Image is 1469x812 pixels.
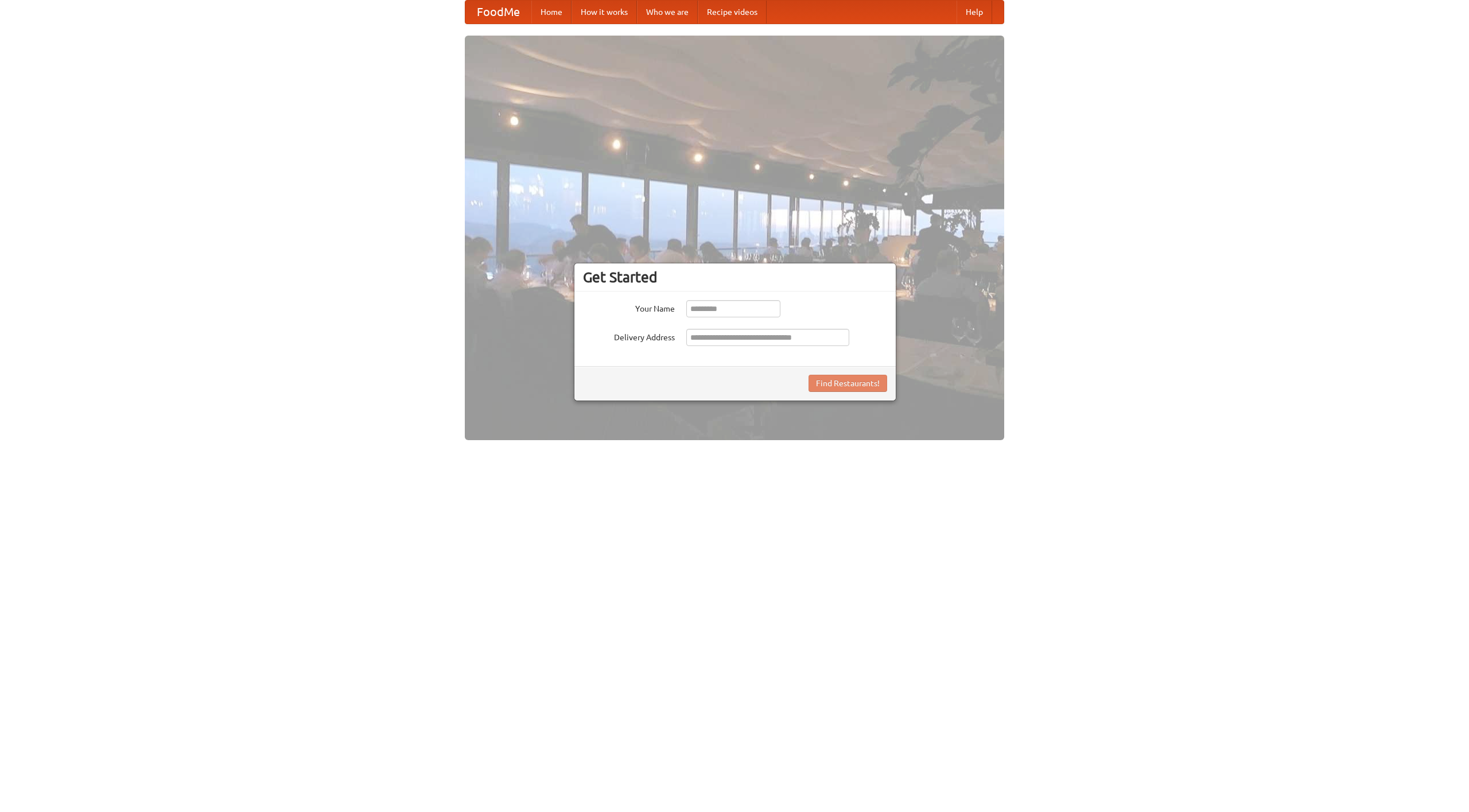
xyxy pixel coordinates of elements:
a: Who we are [637,1,698,24]
a: Help [957,1,992,24]
button: Find Restaurants! [809,375,887,392]
a: Home [531,1,572,24]
a: How it works [572,1,637,24]
label: Your Name [583,300,675,314]
a: Recipe videos [698,1,767,24]
a: FoodMe [465,1,531,24]
label: Delivery Address [583,329,675,343]
h3: Get Started [583,269,887,286]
